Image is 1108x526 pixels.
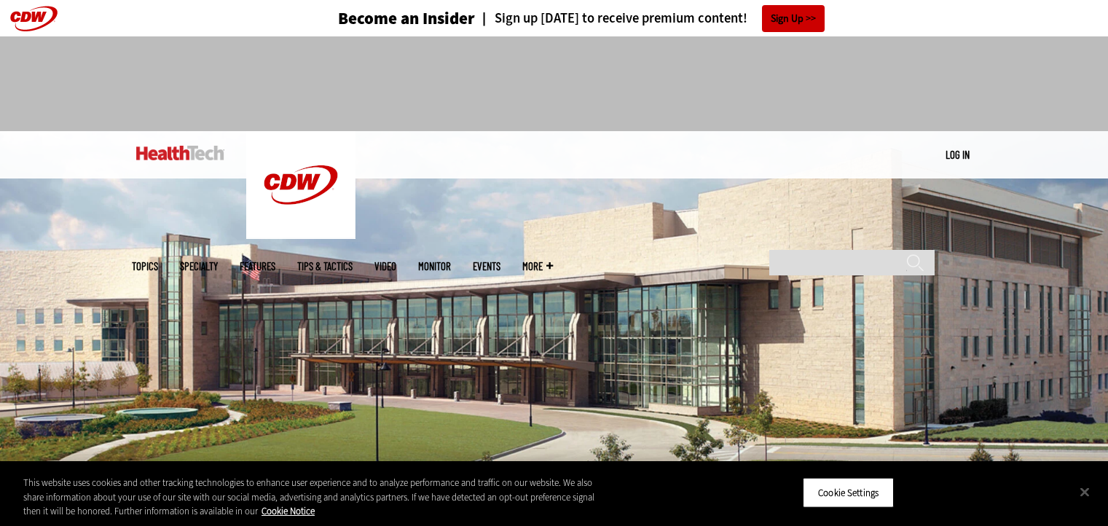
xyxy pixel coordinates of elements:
[240,261,275,272] a: Features
[803,477,894,508] button: Cookie Settings
[23,476,610,519] div: This website uses cookies and other tracking technologies to enhance user experience and to analy...
[180,261,218,272] span: Specialty
[136,146,224,160] img: Home
[374,261,396,272] a: Video
[338,10,475,27] h3: Become an Insider
[473,261,500,272] a: Events
[246,227,355,243] a: CDW
[418,261,451,272] a: MonITor
[289,51,820,117] iframe: advertisement
[1069,476,1101,508] button: Close
[246,131,355,239] img: Home
[297,261,353,272] a: Tips & Tactics
[762,5,825,32] a: Sign Up
[475,12,747,25] a: Sign up [DATE] to receive premium content!
[262,505,315,517] a: More information about your privacy
[946,148,970,161] a: Log in
[132,261,158,272] span: Topics
[283,10,475,27] a: Become an Insider
[522,261,553,272] span: More
[946,147,970,162] div: User menu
